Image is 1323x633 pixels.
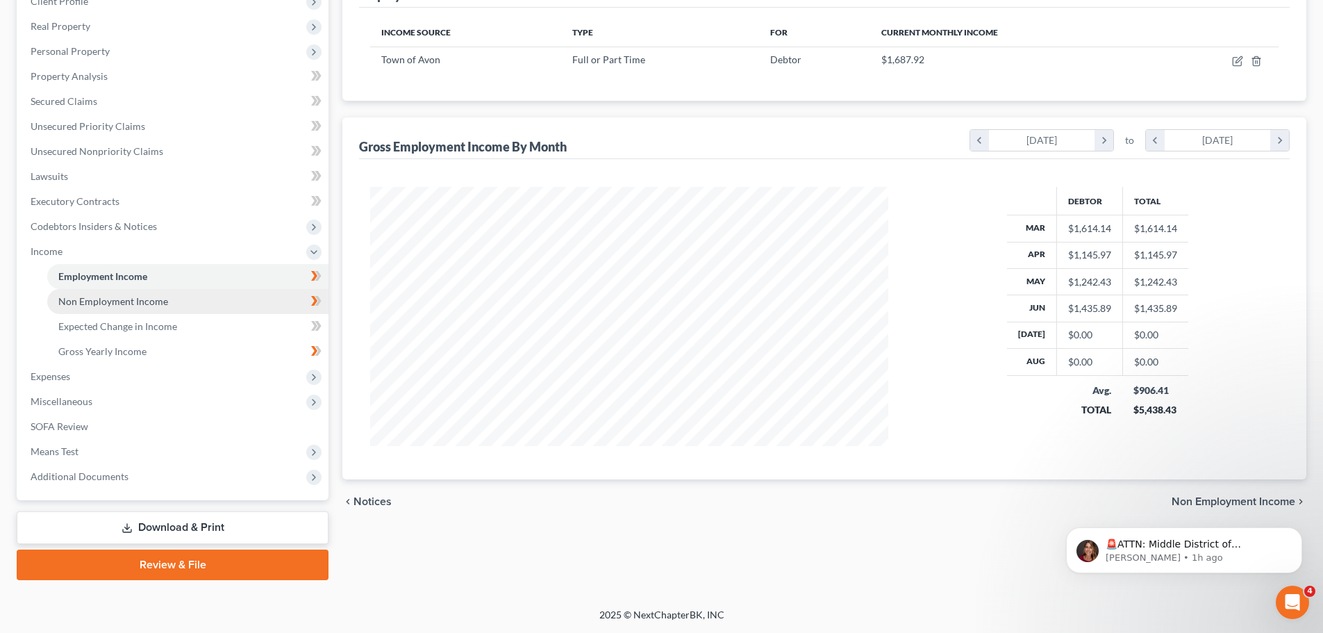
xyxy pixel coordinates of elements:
th: Total [1122,187,1188,215]
a: Review & File [17,550,328,580]
td: $1,145.97 [1122,242,1188,268]
span: Current Monthly Income [881,27,998,38]
span: Property Analysis [31,70,108,82]
span: Income [31,245,63,257]
div: Gross Employment Income By Month [359,138,567,155]
a: Gross Yearly Income [47,339,328,364]
div: $0.00 [1068,355,1111,369]
div: $1,242.43 [1068,275,1111,289]
a: Expected Change in Income [47,314,328,339]
i: chevron_right [1270,130,1289,151]
td: $1,435.89 [1122,295,1188,322]
a: Unsecured Nonpriority Claims [19,139,328,164]
th: Apr [1007,242,1057,268]
th: Jun [1007,295,1057,322]
span: For [770,27,788,38]
a: Secured Claims [19,89,328,114]
span: Miscellaneous [31,395,92,407]
i: chevron_left [1146,130,1165,151]
a: Unsecured Priority Claims [19,114,328,139]
span: Executory Contracts [31,195,119,207]
div: $1,614.14 [1068,222,1111,236]
i: chevron_right [1295,496,1306,507]
iframe: Intercom live chat [1276,586,1309,619]
span: Unsecured Priority Claims [31,120,145,132]
div: Avg. [1067,384,1111,397]
iframe: Intercom notifications message [1045,498,1323,595]
div: $1,145.97 [1068,248,1111,262]
a: Employment Income [47,264,328,289]
span: to [1125,133,1134,147]
span: Employment Income [58,270,147,282]
i: chevron_left [970,130,989,151]
span: Town of Avon [381,54,440,65]
div: $1,435.89 [1068,302,1111,315]
td: $1,614.14 [1122,215,1188,242]
div: $0.00 [1068,328,1111,342]
div: [DATE] [989,130,1095,151]
span: Non Employment Income [1172,496,1295,507]
span: Expected Change in Income [58,320,177,332]
button: Non Employment Income chevron_right [1172,496,1306,507]
i: chevron_right [1095,130,1113,151]
div: TOTAL [1067,403,1111,417]
a: Non Employment Income [47,289,328,314]
th: May [1007,268,1057,295]
span: Additional Documents [31,470,128,482]
div: [DATE] [1165,130,1271,151]
span: Real Property [31,20,90,32]
span: SOFA Review [31,420,88,432]
th: Mar [1007,215,1057,242]
a: Property Analysis [19,64,328,89]
a: SOFA Review [19,414,328,439]
span: Notices [353,496,392,507]
span: Debtor [770,54,801,65]
span: Unsecured Nonpriority Claims [31,145,163,157]
a: Executory Contracts [19,189,328,214]
span: Type [572,27,593,38]
a: Download & Print [17,511,328,544]
td: $0.00 [1122,349,1188,375]
td: $1,242.43 [1122,268,1188,295]
span: Personal Property [31,45,110,57]
span: Expenses [31,370,70,382]
div: $906.41 [1133,384,1177,397]
span: Secured Claims [31,95,97,107]
span: 4 [1304,586,1315,597]
th: Aug [1007,349,1057,375]
span: Lawsuits [31,170,68,182]
div: $5,438.43 [1133,403,1177,417]
span: $1,687.92 [881,54,924,65]
span: Gross Yearly Income [58,345,147,357]
button: chevron_left Notices [342,496,392,507]
i: chevron_left [342,496,353,507]
th: Debtor [1056,187,1122,215]
span: Means Test [31,445,78,457]
span: Non Employment Income [58,295,168,307]
td: $0.00 [1122,322,1188,348]
span: Income Source [381,27,451,38]
span: Codebtors Insiders & Notices [31,220,157,232]
span: Full or Part Time [572,54,645,65]
div: 2025 © NextChapterBK, INC [266,608,1058,633]
th: [DATE] [1007,322,1057,348]
a: Lawsuits [19,164,328,189]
